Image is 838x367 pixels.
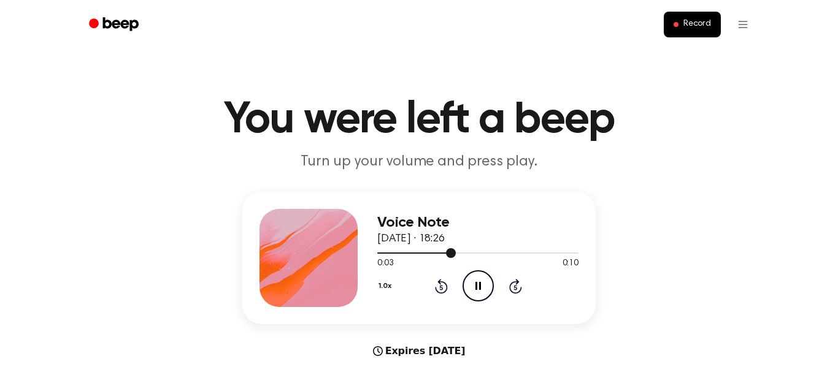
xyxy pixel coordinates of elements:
[242,344,596,358] div: Expires [DATE]
[183,152,655,172] p: Turn up your volume and press play.
[80,13,150,37] a: Beep
[105,98,733,142] h1: You were left a beep
[664,12,721,37] button: Record
[683,19,711,30] span: Record
[563,257,579,270] span: 0:10
[377,214,579,231] h3: Voice Note
[377,257,393,270] span: 0:03
[377,233,445,244] span: [DATE] · 18:26
[377,276,396,297] button: 1.0x
[728,10,758,39] button: Open menu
